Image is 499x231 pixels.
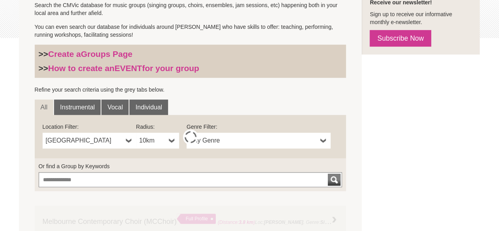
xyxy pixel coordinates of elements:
[370,30,431,47] a: Subscribe Now
[81,49,133,58] strong: Groups Page
[46,136,123,145] span: [GEOGRAPHIC_DATA]
[43,123,136,131] label: Location Filter:
[48,64,199,73] a: How to create anEVENTfor your group
[35,23,346,39] p: You can even search our database for individuals around [PERSON_NAME] who have skills to offer: t...
[101,100,129,115] a: Vocal
[54,100,101,115] a: Instrumental
[48,49,133,58] a: Create aGroups Page
[218,220,255,225] span: (Distance: )
[190,136,317,145] span: Any Genre
[187,123,331,131] label: Genre Filter:
[129,100,168,115] a: Individual
[35,1,346,17] p: Search the CMVic database for music groups (singing groups, choirs, ensembles, jam sessions, etc)...
[35,100,54,115] a: All
[239,220,253,225] strong: 3.8 km
[136,123,179,131] label: Radius:
[39,162,342,170] label: Or find a Group by Keywords
[264,220,303,225] strong: [PERSON_NAME]
[187,133,331,148] a: Any Genre
[35,86,346,94] p: Refine your search criteria using the grey tabs below.
[39,63,342,73] h3: >>
[114,64,142,73] strong: EVENT
[370,10,472,26] p: Sign up to receive our informative monthly e-newsletter.
[139,136,166,145] span: 10km
[43,133,136,148] a: [GEOGRAPHIC_DATA]
[39,49,342,59] h3: >>
[218,218,387,225] span: Loc: , Genre: , Members:
[136,133,179,148] a: 10km
[177,214,216,224] div: Full Profile
[320,218,355,225] strong: Singing Group ,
